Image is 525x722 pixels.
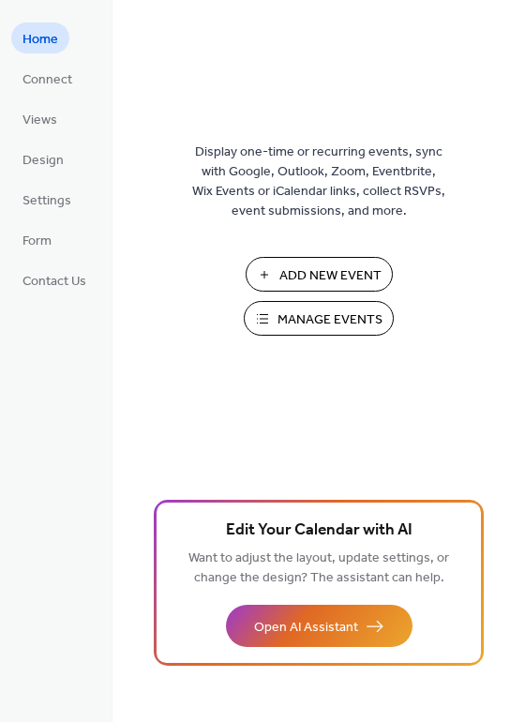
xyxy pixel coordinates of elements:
span: Manage Events [277,310,382,330]
span: Edit Your Calendar with AI [226,518,412,544]
a: Home [11,23,69,53]
span: Connect [22,70,72,90]
button: Open AI Assistant [226,605,412,647]
a: Design [11,143,75,174]
a: Contact Us [11,264,97,295]
span: Form [22,232,52,251]
span: Settings [22,191,71,211]
button: Add New Event [246,257,393,292]
span: Home [22,30,58,50]
a: Connect [11,63,83,94]
span: Add New Event [279,266,382,286]
span: Display one-time or recurring events, sync with Google, Outlook, Zoom, Eventbrite, Wix Events or ... [192,143,445,221]
button: Manage Events [244,301,394,336]
a: Settings [11,184,82,215]
span: Design [22,151,64,171]
span: Contact Us [22,272,86,292]
a: Form [11,224,63,255]
span: Open AI Assistant [254,618,358,638]
span: Views [22,111,57,130]
a: Views [11,103,68,134]
span: Want to adjust the layout, update settings, or change the design? The assistant can help. [188,546,449,591]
